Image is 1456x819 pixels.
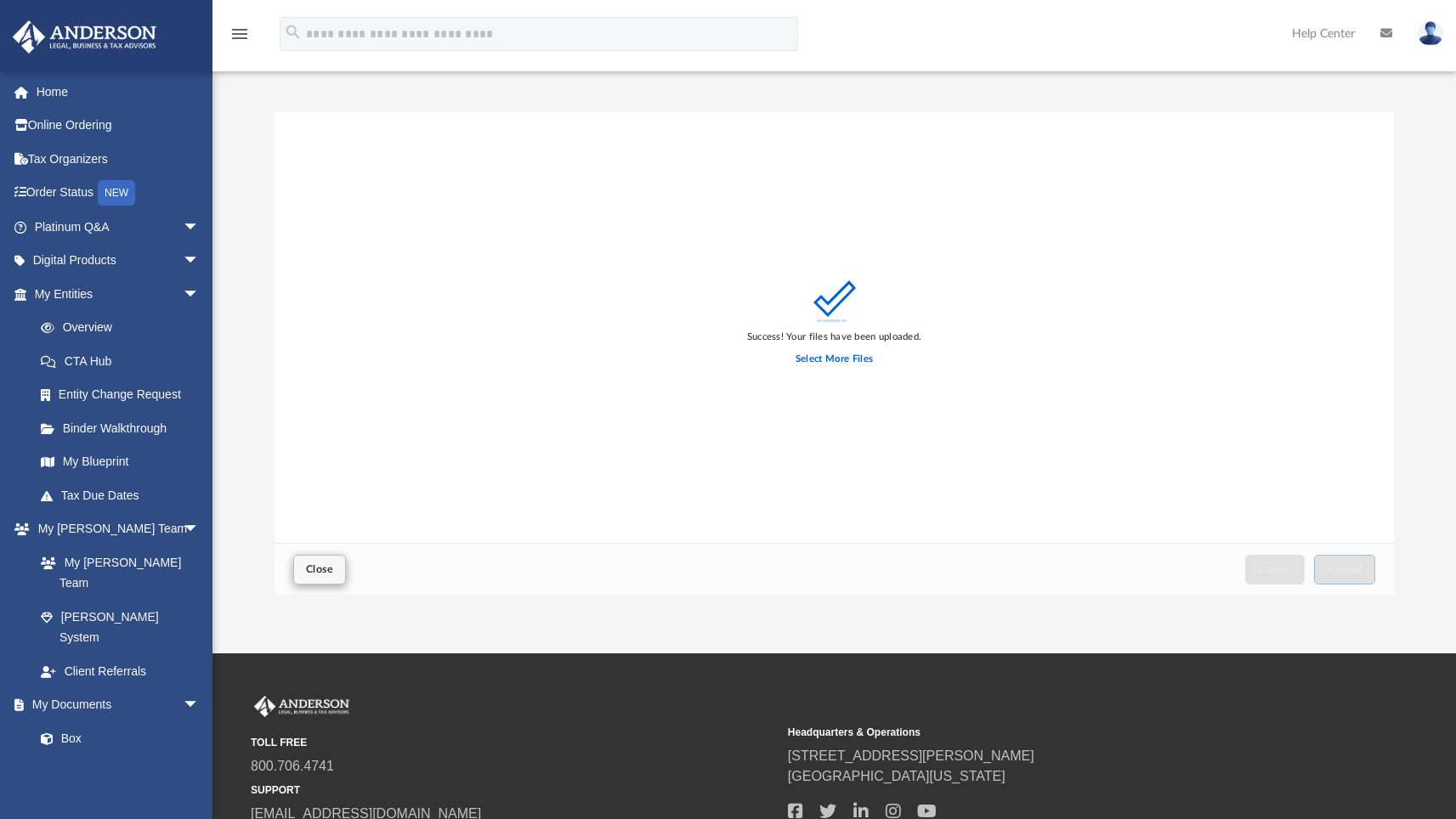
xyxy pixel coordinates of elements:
[12,688,217,722] a: My Documentsarrow_drop_down
[183,244,217,279] span: arrow_drop_down
[24,445,217,479] a: My Blueprint
[788,748,1034,763] a: [STREET_ADDRESS][PERSON_NAME]
[24,411,225,445] a: Binder Walkthrough
[24,344,225,378] a: CTA Hub
[788,725,1313,740] small: Headquarters & Operations
[24,311,225,345] a: Overview
[12,142,225,176] a: Tax Organizers
[1418,21,1443,46] img: User Pic
[229,32,250,44] a: menu
[183,277,217,312] span: arrow_drop_down
[12,109,225,143] a: Online Ordering
[1327,564,1363,574] span: Upload
[24,600,217,654] a: [PERSON_NAME] System
[183,512,217,547] span: arrow_drop_down
[1258,564,1292,574] span: Cancel
[12,512,217,546] a: My [PERSON_NAME] Teamarrow_drop_down
[24,654,217,688] a: Client Referrals
[24,378,225,412] a: Entity Change Request
[183,210,217,245] span: arrow_drop_down
[275,112,1394,544] div: grid
[24,478,225,512] a: Tax Due Dates
[24,545,208,600] a: My [PERSON_NAME] Team
[229,24,250,44] i: menu
[12,75,225,109] a: Home
[747,330,921,345] div: Success! Your files have been uploaded.
[306,564,333,574] span: Close
[24,755,217,789] a: Meeting Minutes
[251,759,334,773] a: 800.706.4741
[12,210,225,244] a: Platinum Q&Aarrow_drop_down
[1245,555,1305,585] button: Cancel
[251,735,776,750] small: TOLL FREE
[796,352,873,367] label: Select More Files
[284,23,303,42] i: search
[8,20,161,54] img: Anderson Advisors Platinum Portal
[275,112,1394,596] div: Upload
[788,769,1006,783] a: [GEOGRAPHIC_DATA][US_STATE]
[293,555,346,585] button: Close
[98,180,135,206] div: NEW
[251,782,776,798] small: SUPPORT
[12,176,225,211] a: Order StatusNEW
[12,277,225,311] a: My Entitiesarrow_drop_down
[24,721,208,755] a: Box
[12,244,225,278] a: Digital Productsarrow_drop_down
[1314,555,1375,585] button: Upload
[251,696,353,718] img: Anderson Advisors Platinum Portal
[183,688,217,723] span: arrow_drop_down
